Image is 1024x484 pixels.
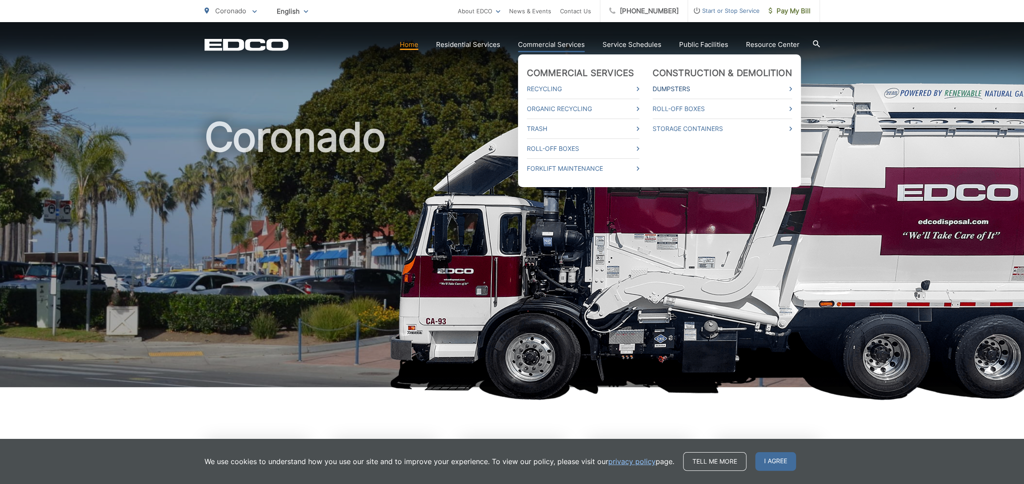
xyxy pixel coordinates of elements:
[653,104,792,114] a: Roll-Off Boxes
[653,68,792,78] a: Construction & Demolition
[755,452,796,471] span: I agree
[560,6,591,16] a: Contact Us
[400,39,418,50] a: Home
[436,39,500,50] a: Residential Services
[527,143,639,154] a: Roll-Off Boxes
[205,38,289,51] a: EDCD logo. Return to the homepage.
[527,123,639,134] a: Trash
[746,39,800,50] a: Resource Center
[527,68,634,78] a: Commercial Services
[608,456,656,467] a: privacy policy
[527,163,639,174] a: Forklift Maintenance
[509,6,551,16] a: News & Events
[527,104,639,114] a: Organic Recycling
[603,39,661,50] a: Service Schedules
[679,39,728,50] a: Public Facilities
[653,84,792,94] a: Dumpsters
[527,84,639,94] a: Recycling
[215,7,246,15] span: Coronado
[205,115,820,395] h1: Coronado
[270,4,315,19] span: English
[518,39,585,50] a: Commercial Services
[205,456,674,467] p: We use cookies to understand how you use our site and to improve your experience. To view our pol...
[458,6,500,16] a: About EDCO
[653,123,792,134] a: Storage Containers
[769,6,811,16] span: Pay My Bill
[683,452,746,471] a: Tell me more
